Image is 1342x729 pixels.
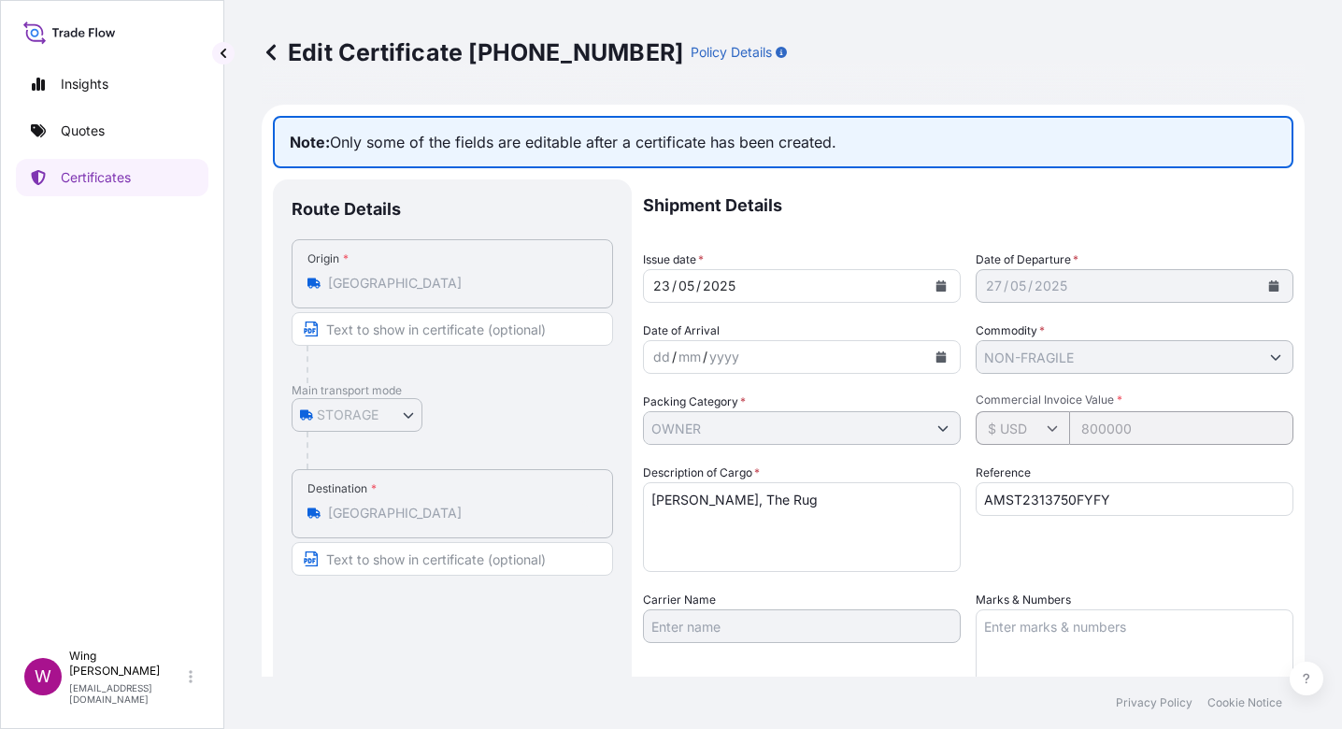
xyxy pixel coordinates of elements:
[69,682,185,705] p: [EMAIL_ADDRESS][DOMAIN_NAME]
[672,275,677,297] div: /
[644,411,926,445] input: Type to search a container mode
[643,322,720,340] span: Date of Arrival
[643,393,746,411] label: Packing Category
[643,482,961,572] textarea: [PERSON_NAME], The Rug
[672,346,677,368] div: /
[976,482,1293,516] input: Enter booking reference
[643,591,716,609] label: Carrier Name
[1033,275,1069,297] div: year,
[61,75,108,93] p: Insights
[35,667,51,686] span: W
[703,346,707,368] div: /
[328,274,590,293] input: Origin
[1259,271,1289,301] button: Calendar
[701,275,737,297] div: year,
[273,116,1293,168] p: Only some of the fields are editable after a certificate has been created.
[307,251,349,266] div: Origin
[292,312,613,346] input: Text to appear on certificate
[696,275,701,297] div: /
[1069,411,1293,445] input: Enter amount
[290,133,330,151] strong: Note:
[1259,340,1292,374] button: Show suggestions
[651,275,672,297] div: day,
[1004,275,1008,297] div: /
[317,406,378,424] span: STORAGE
[61,168,131,187] p: Certificates
[677,275,696,297] div: month,
[16,65,208,103] a: Insights
[16,159,208,196] a: Certificates
[977,340,1259,374] input: Type to search commodity
[691,43,772,62] p: Policy Details
[926,342,956,372] button: Calendar
[292,398,422,432] button: Select transport
[69,649,185,679] p: Wing [PERSON_NAME]
[16,112,208,150] a: Quotes
[307,481,377,496] div: Destination
[61,121,105,140] p: Quotes
[1207,695,1282,710] a: Cookie Notice
[262,37,683,67] p: Edit Certificate [PHONE_NUMBER]
[651,346,672,368] div: day,
[643,179,1293,232] p: Shipment Details
[292,542,613,576] input: Text to appear on certificate
[328,504,590,522] input: Destination
[976,591,1071,609] label: Marks & Numbers
[292,383,613,398] p: Main transport mode
[643,250,704,269] span: Issue date
[677,346,703,368] div: month,
[707,346,741,368] div: year,
[976,322,1045,340] label: Commodity
[984,275,1004,297] div: day,
[926,411,960,445] button: Show suggestions
[643,609,961,643] input: Enter name
[1028,275,1033,297] div: /
[976,250,1078,269] span: Date of Departure
[292,198,401,221] p: Route Details
[1008,275,1028,297] div: month,
[926,271,956,301] button: Calendar
[976,393,1293,407] span: Commercial Invoice Value
[1116,695,1192,710] a: Privacy Policy
[643,464,760,482] label: Description of Cargo
[976,464,1031,482] label: Reference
